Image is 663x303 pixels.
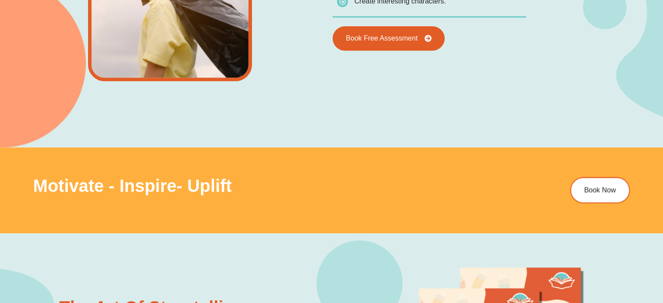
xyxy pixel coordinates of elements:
h3: Motivate - Inspire- Uplift​ [33,177,503,194]
span: Book Free Assessment [346,35,418,42]
a: Book Now [570,177,630,203]
span: Book Now [584,187,616,194]
div: 聊天小工具 [619,261,663,303]
a: Book Free Assessment [333,26,445,51]
iframe: Chat Widget [619,261,663,303]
